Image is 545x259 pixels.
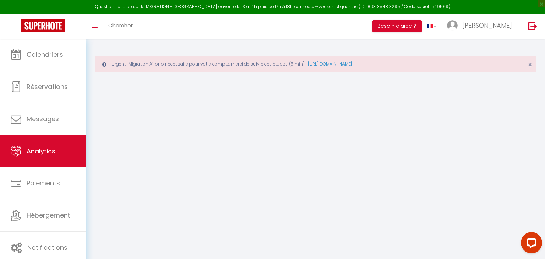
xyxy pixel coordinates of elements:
span: Notifications [27,243,67,252]
button: Besoin d'aide ? [372,20,422,32]
img: ... [447,20,458,31]
img: Super Booking [21,19,65,32]
iframe: LiveChat chat widget [515,229,545,259]
span: Messages [27,114,59,123]
span: Chercher [108,22,133,29]
span: Calendriers [27,50,63,59]
button: Close [528,62,532,68]
a: en cliquant ici [329,4,359,10]
span: Analytics [27,147,55,156]
span: Hébergement [27,211,70,220]
span: [PERSON_NAME] [462,21,512,30]
span: × [528,60,532,69]
a: [URL][DOMAIN_NAME] [308,61,352,67]
a: Chercher [103,14,138,39]
span: Réservations [27,82,68,91]
a: ... [PERSON_NAME] [442,14,521,39]
img: logout [528,22,537,30]
span: Paiements [27,179,60,187]
div: Urgent : Migration Airbnb nécessaire pour votre compte, merci de suivre ces étapes (5 min) - [95,56,536,72]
